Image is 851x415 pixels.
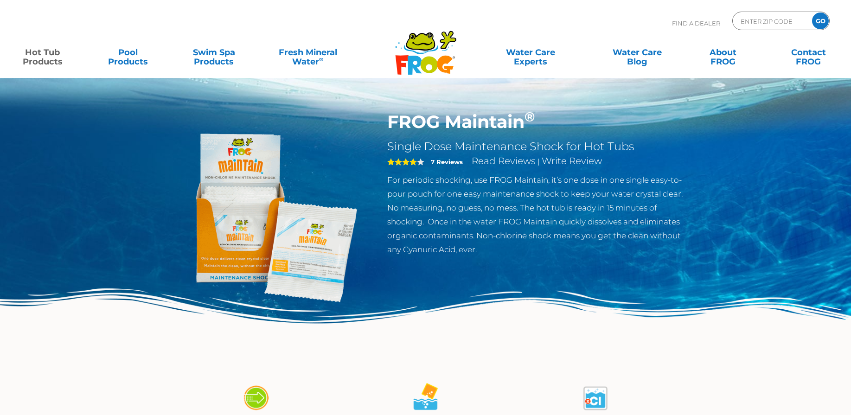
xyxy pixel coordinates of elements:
h2: Single Dose Maintenance Shock for Hot Tubs [387,140,690,153]
a: Swim SpaProducts [180,43,247,62]
p: Find A Dealer [672,12,720,35]
a: ContactFROG [775,43,842,62]
a: Read Reviews [472,155,536,166]
span: 4 [387,158,417,166]
span: | [537,157,540,166]
img: maintain_4-02 [409,382,441,415]
a: Write Review [542,155,602,166]
p: For periodic shocking, use FROG Maintain, it’s one dose in one single easy-to-pour pouch for one ... [387,173,690,256]
a: PoolProducts [95,43,162,62]
img: Frog Products Logo [390,19,461,75]
a: AboutFROG [690,43,756,62]
strong: 7 Reviews [431,158,463,166]
a: Water CareExperts [477,43,585,62]
sup: ∞ [319,55,324,63]
sup: ® [525,109,535,125]
h1: FROG Maintain [387,111,690,133]
a: Fresh MineralWater∞ [266,43,350,62]
img: maintain_4-03 [579,382,612,415]
img: Frog_Maintain_Hero-2-v2.png [161,111,374,324]
a: Hot TubProducts [9,43,76,62]
img: maintain_4-01 [239,382,272,415]
a: Water CareBlog [604,43,671,62]
input: GO [812,13,829,29]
